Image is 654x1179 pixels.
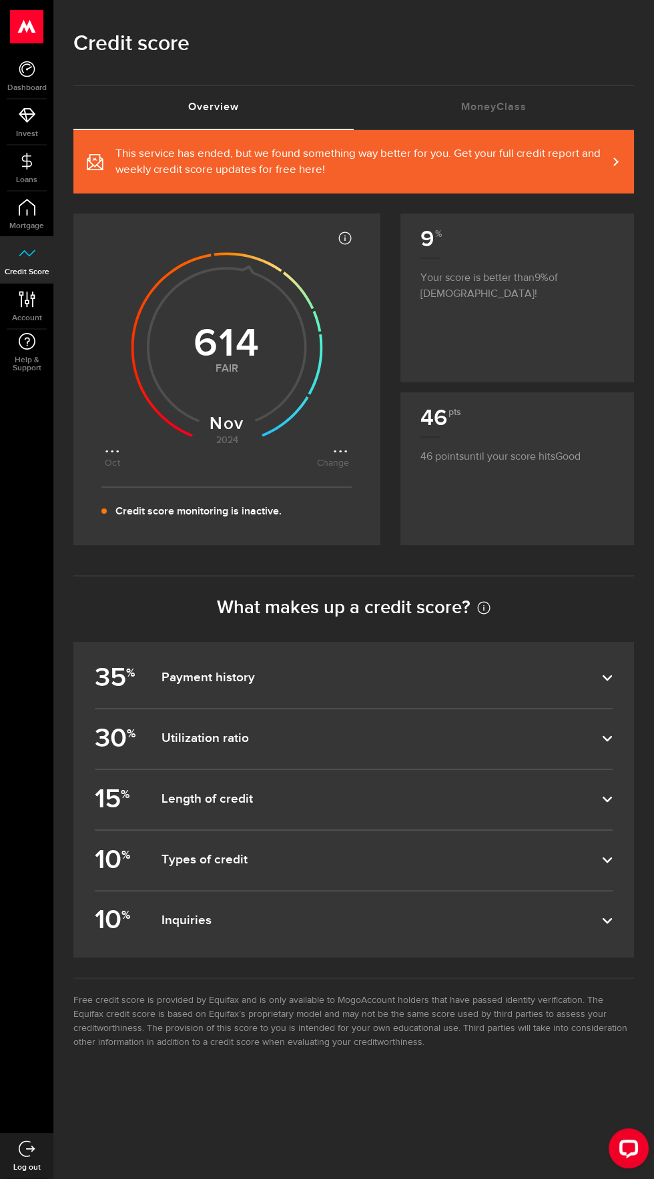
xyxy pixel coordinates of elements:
a: This service has ended, but we found something way better for you. Get your full credit report an... [73,130,634,193]
span: 46 points [420,452,464,462]
sup: % [121,847,130,861]
sup: % [121,787,129,801]
span: This service has ended, but we found something way better for you. Get your full credit report an... [115,146,607,178]
a: MoneyClass [354,86,634,129]
li: Free credit score is provided by Equifax and is only available to MogoAccount holders that have p... [73,994,634,1050]
sup: % [126,665,135,679]
sup: % [127,726,135,740]
sup: % [121,908,130,922]
b: 15 [95,778,138,821]
b: 30 [95,717,138,761]
p: Your score is better than of [DEMOGRAPHIC_DATA]! [420,258,614,302]
span: 9 [535,273,549,284]
p: Credit score monitoring is inactive. [115,504,281,520]
b: 46 [420,404,460,432]
span: Good [555,452,581,462]
h2: What makes up a credit score? [73,597,634,619]
p: until your score hits [420,436,614,465]
dfn: Inquiries [161,913,602,929]
dfn: Types of credit [161,852,602,868]
b: 10 [95,839,138,882]
iframe: LiveChat chat widget [598,1123,654,1179]
b: 35 [95,657,138,700]
dfn: Length of credit [161,791,602,807]
ul: Tabs Navigation [73,85,634,130]
dfn: Utilization ratio [161,731,602,747]
b: 9 [420,226,440,253]
h1: Credit score [73,27,634,61]
dfn: Payment history [161,670,602,686]
b: 10 [95,899,138,942]
a: Overview [73,86,354,129]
